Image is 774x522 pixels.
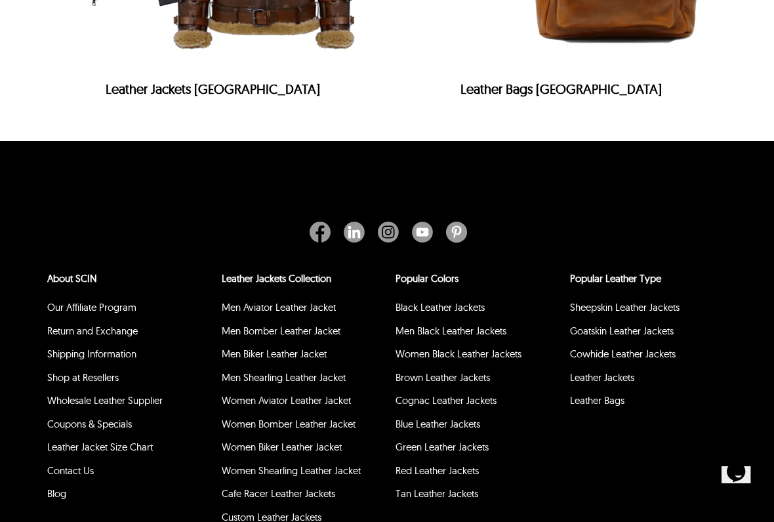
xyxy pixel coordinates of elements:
a: Shop at Resellers [47,371,119,384]
a: popular leather jacket colors [396,272,458,285]
h2: Leather Bags [GEOGRAPHIC_DATA] [400,81,722,104]
li: Shop at Resellers [45,369,213,392]
li: Men Black Leather Jackets [394,322,561,346]
a: Contact Us [47,464,94,477]
a: Women Aviator Leather Jacket [222,394,351,407]
a: Blog [47,487,66,500]
li: Contact Us [45,462,213,485]
a: Popular Leather Type [570,272,661,285]
a: Black Leather Jackets [396,301,485,313]
li: Cafe Racer Leather Jackets [220,485,388,508]
a: Men Bomber Leather Jacket [222,325,340,337]
li: Blog [45,485,213,508]
li: Men Shearling Leather Jacket [220,369,388,392]
a: Tan Leather Jackets [396,487,478,500]
li: Goatskin Leather Jackets [568,322,736,346]
img: Linkedin [344,222,365,243]
li: Blue Leather Jackets [394,415,561,439]
li: Black Leather Jackets [394,298,561,322]
img: Youtube [412,222,433,243]
a: Coupons & Specials [47,418,132,430]
a: Men Aviator Leather Jacket [222,301,336,313]
li: Leather Jackets [568,369,736,392]
a: Women Bomber Leather Jacket [222,418,356,430]
a: Cognac Leather Jackets [396,394,497,407]
img: Pinterest [446,222,467,243]
a: Linkedin [337,222,371,243]
li: Our Affiliate Program [45,298,213,322]
li: Tan Leather Jackets [394,485,561,508]
a: Youtube [405,222,439,243]
li: Cowhide Leather Jackets [568,345,736,369]
a: Brown Leather Jackets [396,371,490,384]
a: Pinterest [439,222,467,243]
li: Red Leather Jackets [394,462,561,485]
li: Women Black Leather Jackets [394,345,561,369]
img: Instagram [378,222,399,243]
li: Sheepskin Leather Jackets [568,298,736,322]
a: About SCIN [47,272,97,285]
a: Facebook [310,222,337,243]
a: Cafe Racer Leather Jackets [222,487,335,500]
li: Return and Exchange [45,322,213,346]
a: Goatskin Leather Jackets [570,325,674,337]
li: Wholesale Leather Supplier [45,391,213,415]
li: Green Leather Jackets [394,438,561,462]
a: Blue Leather Jackets [396,418,480,430]
a: Leather Jackets [570,371,634,384]
a: Return and Exchange [47,325,138,337]
a: Shipping Information [47,348,136,360]
li: Leather Jacket Size Chart [45,438,213,462]
li: Men Bomber Leather Jacket [220,322,388,346]
img: Facebook [310,222,331,243]
a: Women Biker Leather Jacket [222,441,342,453]
a: Women Shearling Leather Jacket [222,464,361,477]
a: Men Black Leather Jackets [396,325,506,337]
iframe: chat widget [716,466,761,509]
li: Men Biker Leather Jacket [220,345,388,369]
h2: Leather Jackets [GEOGRAPHIC_DATA] [52,81,374,104]
li: Women Bomber Leather Jacket [220,415,388,439]
li: Shipping Information [45,345,213,369]
li: Women Shearling Leather Jacket [220,462,388,485]
a: Green Leather Jackets [396,441,489,453]
li: Brown Leather Jackets [394,369,561,392]
a: Men Biker Leather Jacket [222,348,327,360]
a: Wholesale Leather Supplier [47,394,163,407]
li: Women Biker Leather Jacket [220,438,388,462]
a: Women Black Leather Jackets [396,348,521,360]
li: Leather Bags [568,391,736,415]
a: Red Leather Jackets [396,464,479,477]
a: Sheepskin Leather Jackets [570,301,680,313]
a: Men Shearling Leather Jacket [222,371,346,384]
li: Women Aviator Leather Jacket [220,391,388,415]
a: Leather Jacket Size Chart [47,441,153,453]
li: Men Aviator Leather Jacket [220,298,388,322]
a: Leather Jackets Collection [222,272,331,285]
a: Our Affiliate Program [47,301,136,313]
li: Cognac Leather Jackets [394,391,561,415]
a: Leather Bags [570,394,624,407]
a: Instagram [371,222,405,243]
a: Cowhide Leather Jackets [570,348,676,360]
li: Coupons & Specials [45,415,213,439]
